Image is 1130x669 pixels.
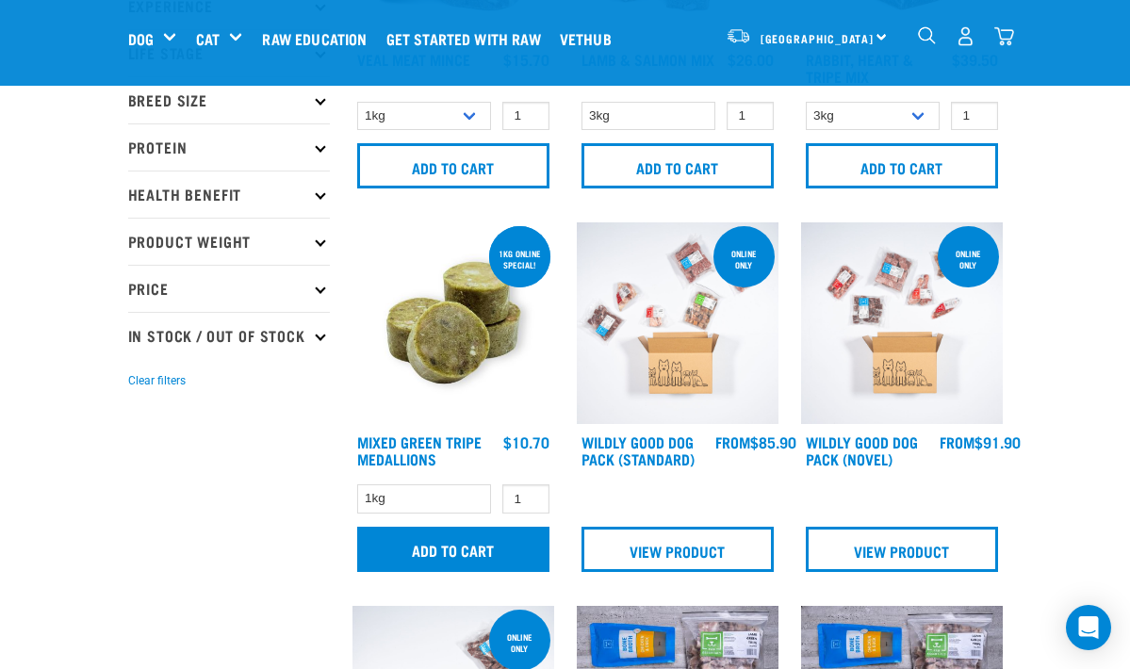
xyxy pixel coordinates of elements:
img: Dog 0 2sec [577,222,778,424]
img: Mixed Green Tripe [352,222,554,424]
span: [GEOGRAPHIC_DATA] [761,35,875,41]
input: Add to cart [806,143,998,188]
div: 1kg online special! [489,239,550,279]
p: In Stock / Out Of Stock [128,312,330,359]
span: FROM [940,437,974,446]
div: $10.70 [503,433,549,450]
a: Cat [196,27,220,50]
a: Mixed Green Tripe Medallions [357,437,482,463]
a: Vethub [555,1,626,76]
a: Wildly Good Dog Pack (Novel) [806,437,918,463]
a: Dog [128,27,154,50]
a: View Product [806,527,998,572]
p: Health Benefit [128,171,330,218]
img: Dog Novel 0 2sec [801,222,1003,424]
img: user.png [956,26,975,46]
a: Raw Education [257,1,381,76]
div: Open Intercom Messenger [1066,605,1111,650]
div: $91.90 [940,433,1021,450]
div: $85.90 [715,433,796,450]
button: Clear filters [128,372,186,389]
div: Online Only [938,239,999,279]
p: Product Weight [128,218,330,265]
input: Add to cart [581,143,774,188]
input: Add to cart [357,527,549,572]
span: FROM [715,437,750,446]
p: Protein [128,123,330,171]
a: Wildly Good Dog Pack (Standard) [581,437,695,463]
p: Breed Size [128,76,330,123]
input: 1 [502,102,549,131]
a: Get started with Raw [382,1,555,76]
div: Online Only [713,239,775,279]
p: Price [128,265,330,312]
img: home-icon@2x.png [994,26,1014,46]
img: home-icon-1@2x.png [918,26,936,44]
input: Add to cart [357,143,549,188]
input: 1 [502,484,549,514]
input: 1 [951,102,998,131]
input: 1 [727,102,774,131]
img: van-moving.png [726,27,751,44]
div: Online Only [489,623,550,662]
a: View Product [581,527,774,572]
